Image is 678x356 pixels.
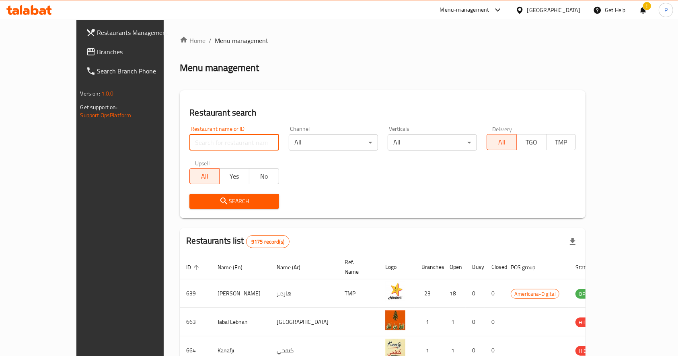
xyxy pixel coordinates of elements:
[385,282,405,302] img: Hardee's
[193,171,216,182] span: All
[490,136,514,148] span: All
[466,255,485,279] th: Busy
[385,310,405,330] img: Jabal Lebnan
[80,42,190,61] a: Branches
[277,262,311,272] span: Name (Ar)
[379,255,415,279] th: Logo
[101,88,114,99] span: 1.0.0
[575,289,595,299] span: OPEN
[211,308,270,336] td: Jabal Lebnan
[546,134,576,150] button: TMP
[443,279,466,308] td: 18
[527,6,580,14] div: [GEOGRAPHIC_DATA]
[180,308,211,336] td: 663
[345,257,369,277] span: Ref. Name
[180,279,211,308] td: 639
[80,88,100,99] span: Version:
[215,36,268,45] span: Menu management
[516,134,547,150] button: TGO
[511,289,559,299] span: Americana-Digital
[487,134,517,150] button: All
[415,279,443,308] td: 23
[466,279,485,308] td: 0
[440,5,489,15] div: Menu-management
[97,47,183,57] span: Branches
[189,107,576,119] h2: Restaurant search
[80,110,131,120] a: Support.OpsPlatform
[186,262,201,272] span: ID
[218,262,253,272] span: Name (En)
[186,235,290,248] h2: Restaurants list
[270,279,338,308] td: هارديز
[492,126,512,132] label: Delivery
[247,238,289,246] span: 9175 record(s)
[195,160,210,166] label: Upsell
[550,136,573,148] span: TMP
[575,346,600,356] div: HIDDEN
[189,194,279,209] button: Search
[575,262,602,272] span: Status
[415,255,443,279] th: Branches
[443,308,466,336] td: 1
[575,289,595,299] div: OPEN
[520,136,543,148] span: TGO
[575,346,600,356] span: HIDDEN
[219,168,249,184] button: Yes
[563,232,582,251] div: Export file
[249,168,279,184] button: No
[338,279,379,308] td: TMP
[485,308,504,336] td: 0
[97,28,183,37] span: Restaurants Management
[253,171,276,182] span: No
[466,308,485,336] td: 0
[223,171,246,182] span: Yes
[189,134,279,151] input: Search for restaurant name or ID..
[485,279,504,308] td: 0
[388,134,477,151] div: All
[189,168,220,184] button: All
[180,36,586,45] nav: breadcrumb
[180,61,259,74] h2: Menu management
[80,23,190,42] a: Restaurants Management
[575,318,600,327] span: HIDDEN
[180,36,205,45] a: Home
[289,134,378,151] div: All
[270,308,338,336] td: [GEOGRAPHIC_DATA]
[80,61,190,81] a: Search Branch Phone
[246,235,290,248] div: Total records count
[415,308,443,336] td: 1
[485,255,504,279] th: Closed
[443,255,466,279] th: Open
[211,279,270,308] td: [PERSON_NAME]
[97,66,183,76] span: Search Branch Phone
[511,262,546,272] span: POS group
[80,102,117,112] span: Get support on:
[664,6,668,14] span: P
[209,36,212,45] li: /
[196,196,272,206] span: Search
